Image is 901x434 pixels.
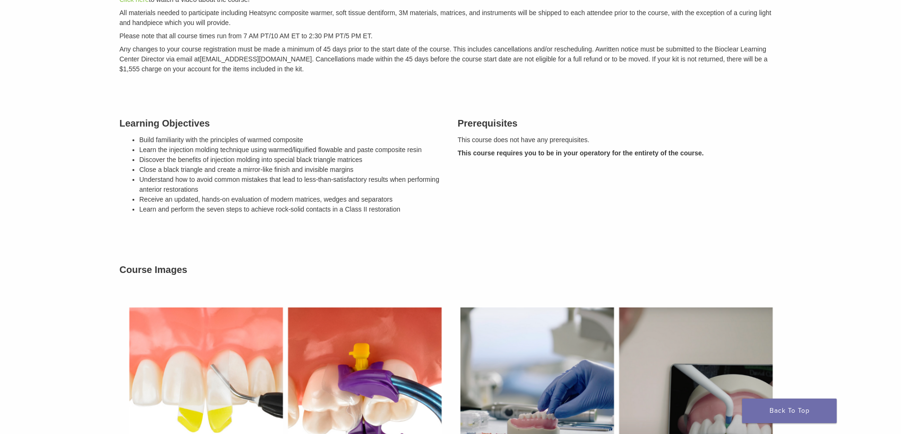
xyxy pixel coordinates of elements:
[120,116,444,130] h3: Learning Objectives
[140,165,444,175] li: Close a black triangle and create a mirror-like finish and invisible margins
[458,116,782,130] h3: Prerequisites
[120,31,782,41] p: Please note that all course times run from 7 AM PT/10 AM ET to 2:30 PM PT/5 PM ET.
[120,45,600,53] span: Any changes to your course registration must be made a minimum of 45 days prior to the start date...
[120,263,782,277] h3: Course Images
[140,155,444,165] li: Discover the benefits of injection molding into special black triangle matrices
[140,195,444,204] li: Receive an updated, hands-on evaluation of modern matrices, wedges and separators
[742,399,837,423] a: Back To Top
[140,145,444,155] li: Learn the injection molding technique using warmed/liquified flowable and paste composite resin
[120,45,768,73] em: written notice must be submitted to the Bioclear Learning Center Director via email at [EMAIL_ADD...
[140,175,444,195] li: Understand how to avoid common mistakes that lead to less-than-satisfactory results when performi...
[140,135,444,145] li: Build familiarity with the principles of warmed composite
[120,8,782,28] p: All materials needed to participate including Heatsync composite warmer, soft tissue dentiform, 3...
[458,135,782,145] p: This course does not have any prerequisites.
[458,149,704,157] strong: This course requires you to be in your operatory for the entirety of the course.
[140,204,444,214] li: Learn and perform the seven steps to achieve rock-solid contacts in a Class II restoration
